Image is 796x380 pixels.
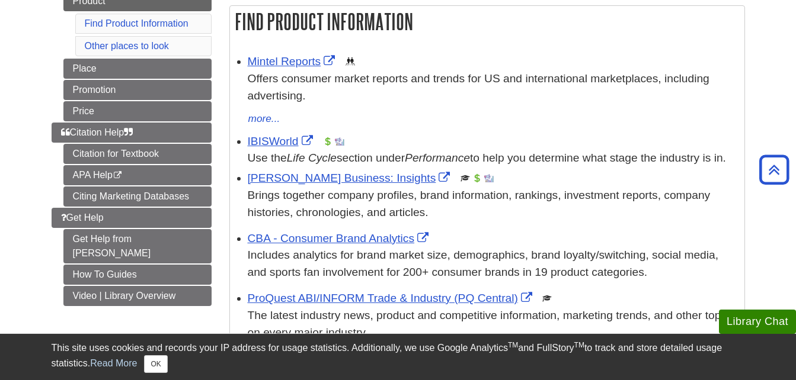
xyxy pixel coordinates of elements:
div: Use the section under to help you determine what stage the industry is in. [248,150,739,167]
a: Video | Library Overview [63,286,212,306]
img: Industry Report [484,173,494,183]
a: Link opens in new window [248,232,432,244]
a: Citation Help [52,123,212,143]
img: Financial Report [472,173,482,183]
i: Performance [405,152,470,164]
img: Scholarly or Peer Reviewed [542,294,552,303]
a: Promotion [63,80,212,100]
a: Link opens in new window [248,135,316,147]
a: Get Help from [PERSON_NAME] [63,229,212,263]
a: How To Guides [63,265,212,285]
a: Back to Top [755,162,793,178]
img: Industry Report [335,137,344,146]
img: Demographics [346,57,355,66]
a: Read More [90,358,137,368]
a: Link opens in new window [248,172,453,184]
img: Financial Report [323,137,333,146]
button: Close [144,355,167,373]
i: Life Cycle [287,152,337,164]
a: Get Help [52,208,212,228]
p: Offers consumer market reports and trends for US and international marketplaces, including advert... [248,70,739,105]
span: Get Help [61,212,104,223]
button: Library Chat [719,310,796,334]
a: Find Product Information [85,18,188,28]
i: This link opens in a new window [113,172,123,179]
h2: Find Product Information [230,6,744,37]
button: more... [248,111,281,127]
a: APA Help [63,165,212,185]
a: Citation for Textbook [63,144,212,164]
a: Other places to look [85,41,169,51]
p: Brings together company profiles, brand information, rankings, investment reports, company histor... [248,187,739,221]
div: This site uses cookies and records your IP address for usage statistics. Additionally, we use Goo... [52,341,745,373]
sup: TM [574,341,584,349]
a: Citing Marketing Databases [63,186,212,207]
p: Includes analytics for brand market size, demographics, brand loyalty/switching, social media, an... [248,247,739,281]
a: Link opens in new window [248,292,535,304]
a: Place [63,59,212,79]
span: Citation Help [61,127,133,137]
img: Scholarly or Peer Reviewed [461,173,470,183]
sup: TM [508,341,518,349]
a: Price [63,101,212,121]
a: Link opens in new window [248,55,338,67]
p: The latest industry news, product and competitive information, marketing trends, and other topics... [248,307,739,342]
